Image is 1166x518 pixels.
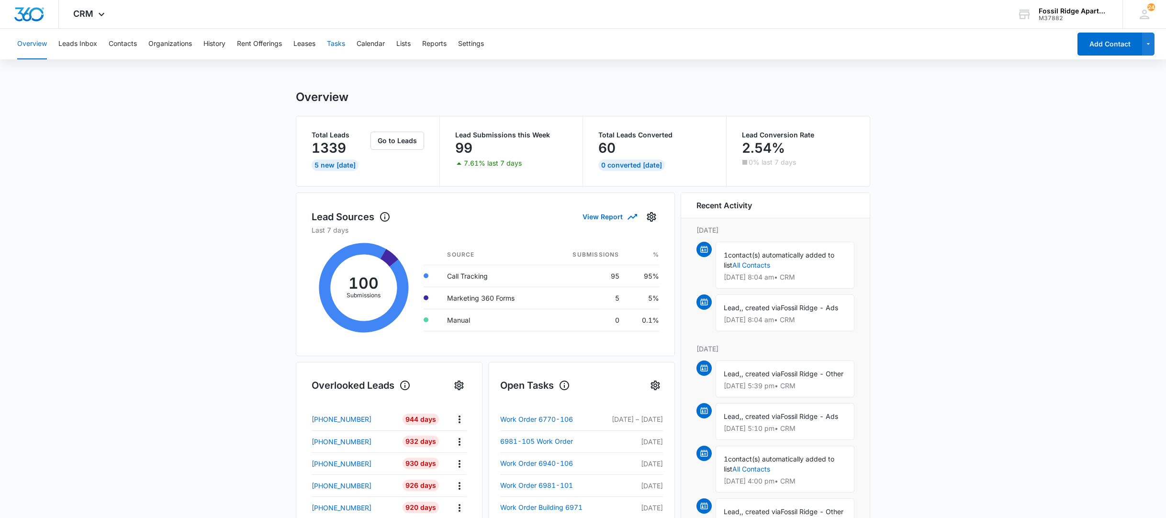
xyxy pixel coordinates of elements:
[455,140,472,156] p: 99
[312,481,371,491] p: [PHONE_NUMBER]
[696,344,854,354] p: [DATE]
[500,502,584,513] a: Work Order Building 6971
[741,412,781,420] span: , created via
[1147,3,1155,11] div: notifications count
[1147,3,1155,11] span: 24
[500,436,584,447] a: 6981-105 Work Order
[741,507,781,516] span: , created via
[500,378,570,393] h1: Open Tasks
[464,160,522,167] p: 7.61% last 7 days
[724,316,846,323] p: [DATE] 8:04 am • CRM
[312,378,411,393] h1: Overlooked Leads
[403,502,439,513] div: 920 Days
[644,209,659,225] button: Settings
[724,370,741,378] span: Lead,
[612,481,663,491] p: [DATE]
[452,434,467,449] button: Actions
[598,140,616,156] p: 60
[452,478,467,493] button: Actions
[612,437,663,447] p: [DATE]
[1077,33,1142,56] button: Add Contact
[724,455,728,463] span: 1
[500,414,584,425] a: Work Order 6770-106
[648,378,663,393] button: Settings
[312,459,371,469] p: [PHONE_NUMBER]
[312,414,395,424] a: [PHONE_NUMBER]
[370,132,424,150] button: Go to Leads
[452,456,467,471] button: Actions
[439,287,547,309] td: Marketing 360 Forms
[612,503,663,513] p: [DATE]
[312,459,395,469] a: [PHONE_NUMBER]
[370,136,424,145] a: Go to Leads
[547,309,627,331] td: 0
[724,478,846,484] p: [DATE] 4:00 pm • CRM
[439,245,547,265] th: Source
[781,304,838,312] span: Fossil Ridge - Ads
[312,414,371,424] p: [PHONE_NUMBER]
[781,370,843,378] span: Fossil Ridge - Other
[455,132,568,138] p: Lead Submissions this Week
[724,304,741,312] span: Lead,
[742,140,785,156] p: 2.54%
[627,245,659,265] th: %
[598,132,711,138] p: Total Leads Converted
[148,29,192,59] button: Organizations
[203,29,225,59] button: History
[1039,15,1109,22] div: account id
[547,287,627,309] td: 5
[732,465,770,473] a: All Contacts
[422,29,447,59] button: Reports
[452,412,467,427] button: Actions
[612,414,663,424] p: [DATE] – [DATE]
[439,265,547,287] td: Call Tracking
[724,412,741,420] span: Lead,
[452,500,467,515] button: Actions
[1039,7,1109,15] div: account name
[312,503,371,513] p: [PHONE_NUMBER]
[17,29,47,59] button: Overview
[327,29,345,59] button: Tasks
[58,29,97,59] button: Leads Inbox
[403,436,439,447] div: 932 Days
[724,251,728,259] span: 1
[781,412,838,420] span: Fossil Ridge - Ads
[749,159,796,166] p: 0% last 7 days
[312,225,659,235] p: Last 7 days
[296,90,348,104] h1: Overview
[312,140,346,156] p: 1339
[500,458,584,469] a: Work Order 6940-106
[627,265,659,287] td: 95%
[547,245,627,265] th: Submissions
[741,370,781,378] span: , created via
[724,455,834,473] span: contact(s) automatically added to list
[612,459,663,469] p: [DATE]
[451,378,467,393] button: Settings
[696,200,752,211] h6: Recent Activity
[724,425,846,432] p: [DATE] 5:10 pm • CRM
[724,251,834,269] span: contact(s) automatically added to list
[403,480,439,491] div: 926 Days
[109,29,137,59] button: Contacts
[293,29,315,59] button: Leases
[312,437,371,447] p: [PHONE_NUMBER]
[312,503,395,513] a: [PHONE_NUMBER]
[627,287,659,309] td: 5%
[781,507,843,516] span: Fossil Ridge - Other
[396,29,411,59] button: Lists
[500,480,584,491] a: Work Order 6981-101
[742,132,855,138] p: Lead Conversion Rate
[696,225,854,235] p: [DATE]
[312,159,359,171] div: 5 New [DATE]
[732,261,770,269] a: All Contacts
[312,481,395,491] a: [PHONE_NUMBER]
[627,309,659,331] td: 0.1%
[547,265,627,287] td: 95
[724,507,741,516] span: Lead,
[312,132,369,138] p: Total Leads
[741,304,781,312] span: , created via
[357,29,385,59] button: Calendar
[439,309,547,331] td: Manual
[583,208,636,225] button: View Report
[458,29,484,59] button: Settings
